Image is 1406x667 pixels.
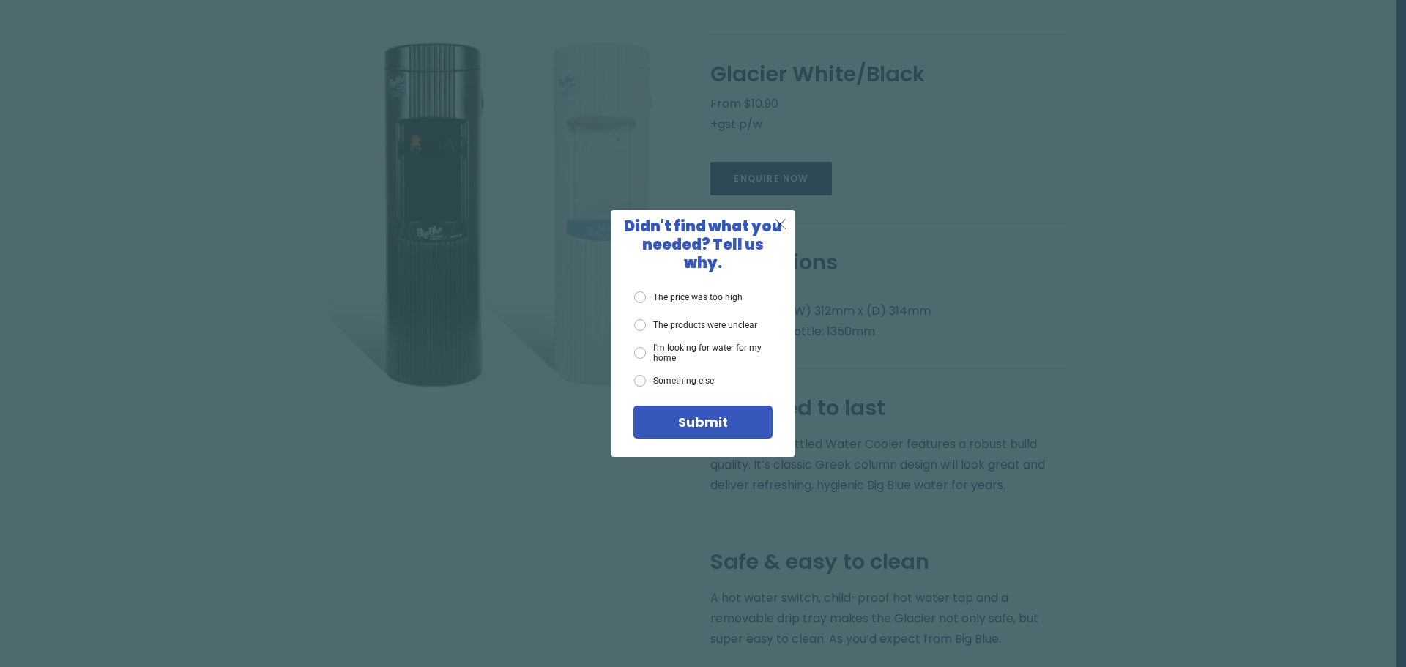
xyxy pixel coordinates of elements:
[634,343,773,364] label: I'm looking for water for my home
[634,319,757,331] label: The products were unclear
[634,291,743,303] label: The price was too high
[634,375,714,387] label: Something else
[1309,570,1385,646] iframe: Chatbot
[774,215,787,233] span: X
[678,413,728,431] span: Submit
[624,216,782,273] span: Didn't find what you needed? Tell us why.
